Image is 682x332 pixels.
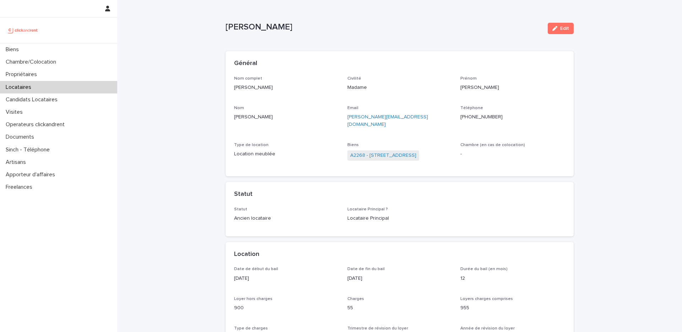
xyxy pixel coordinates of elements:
[3,59,62,65] p: Chambre/Colocation
[3,71,43,78] p: Propriétaires
[548,23,574,34] button: Edit
[234,150,339,158] p: Location meublée
[460,76,477,81] span: Prénom
[460,304,565,312] p: 955
[460,297,513,301] span: Loyers charges comprises
[234,267,278,271] span: Date de début du bail
[3,84,37,91] p: Locataires
[460,143,525,147] span: Chambre (en cas de colocation)
[3,184,38,191] p: Freelances
[234,76,262,81] span: Nom complet
[460,267,508,271] span: Durée du bail (en mois)
[234,113,339,121] p: [PERSON_NAME]
[234,143,269,147] span: Type de location
[234,304,339,312] p: 900
[234,251,259,258] h2: Location
[460,326,515,331] span: Année de révision du loyer
[234,275,339,282] p: [DATE]
[3,96,63,103] p: Candidats Locataires
[234,207,247,211] span: Statut
[3,109,28,116] p: Visites
[234,84,339,91] p: [PERSON_NAME]
[460,84,565,91] p: [PERSON_NAME]
[347,326,408,331] span: Trimestre de révision du loyer
[234,326,268,331] span: Type de charges
[460,113,565,121] p: [PHONE_NUMBER]
[234,191,253,198] h2: Statut
[3,121,70,128] p: Operateurs clickandrent
[3,46,25,53] p: Biens
[350,152,416,159] a: A2268 - [STREET_ADDRESS]
[347,143,359,147] span: Biens
[6,23,40,37] img: UCB0brd3T0yccxBKYDjQ
[226,22,542,32] p: [PERSON_NAME]
[234,60,257,68] h2: Général
[460,106,483,110] span: Téléphone
[3,159,32,166] p: Artisans
[3,171,61,178] p: Apporteur d'affaires
[234,106,244,110] span: Nom
[347,297,364,301] span: Charges
[347,207,388,211] span: Locataire Principal ?
[460,150,565,158] p: -
[347,84,452,91] p: Madame
[3,134,40,140] p: Documents
[234,215,339,222] p: Ancien locataire
[234,297,272,301] span: Loyer hors charges
[347,267,385,271] span: Date de fin du bail
[347,76,361,81] span: Civilité
[3,146,55,153] p: Sinch - Téléphone
[560,26,569,31] span: Edit
[460,275,565,282] p: 12
[347,215,452,222] p: Locataire Principal
[347,304,452,312] p: 55
[347,114,428,127] a: [PERSON_NAME][EMAIL_ADDRESS][DOMAIN_NAME]
[347,275,452,282] p: [DATE]
[347,106,358,110] span: Email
